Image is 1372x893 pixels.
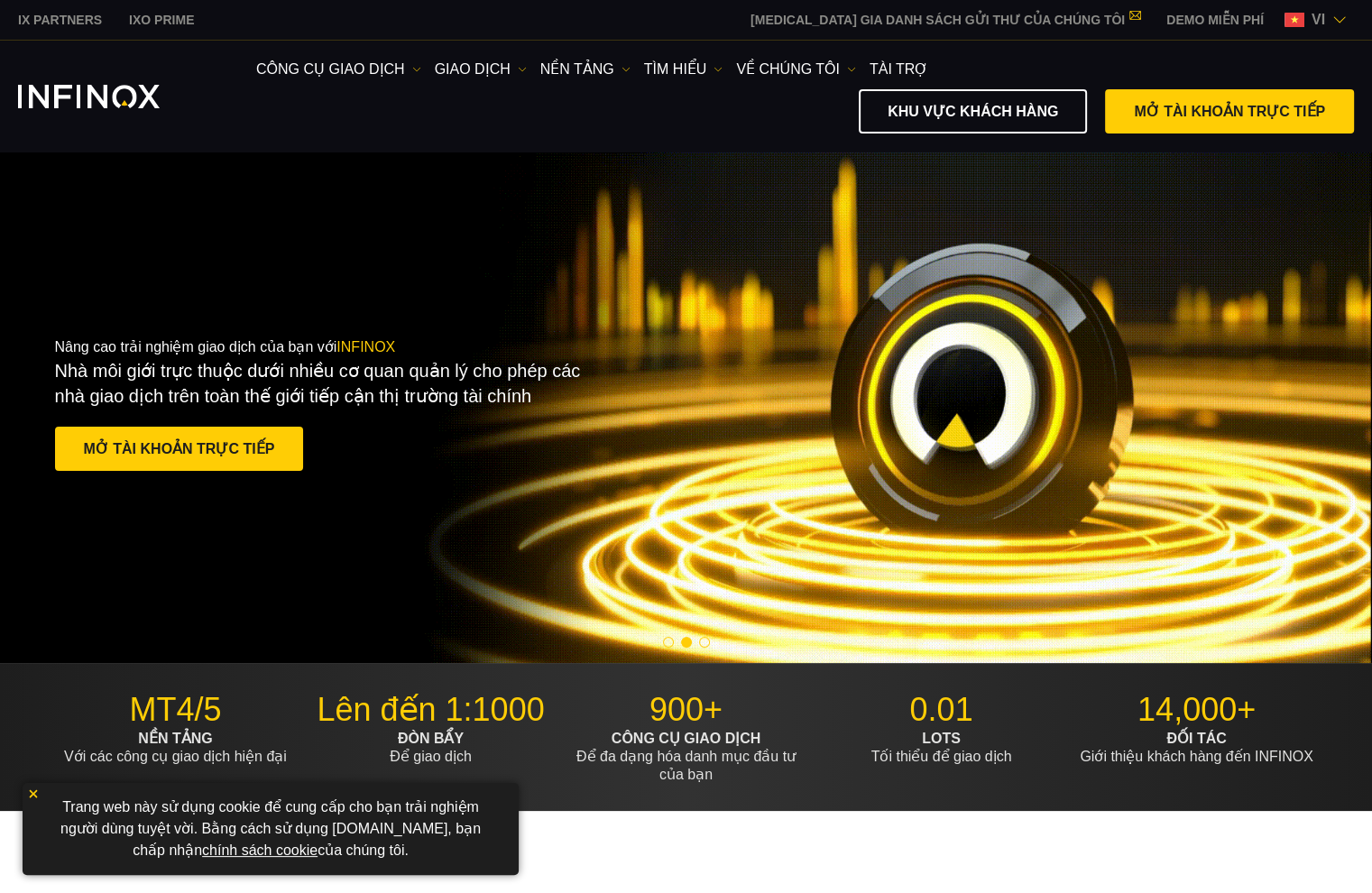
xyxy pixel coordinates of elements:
[699,637,710,648] span: Go to slide 3
[644,59,723,80] a: Tìm hiểu
[435,59,527,80] a: GIAO DỊCH
[1105,89,1354,133] a: MỞ TÀI KHOẢN TRỰC TIẾP
[566,690,807,730] p: 900+
[55,730,297,766] p: Với các công cụ giao dịch hiện đại
[336,339,395,354] span: INFINOX
[540,59,631,80] a: NỀN TẢNG
[821,690,1063,730] p: 0.01
[55,309,724,504] div: Nâng cao trải nghiệm giao dịch của bạn với
[566,730,807,784] p: Để đa dạng hóa danh mục đầu tư của bạn
[612,731,760,746] strong: CÔNG CỤ GIAO DỊCH
[1166,731,1226,746] strong: ĐỐI TÁC
[736,59,856,80] a: VỀ CHÚNG TÔI
[138,731,212,746] strong: NỀN TẢNG
[18,85,202,108] a: INFINOX Logo
[1076,730,1318,766] p: Giới thiệu khách hàng đến INFINOX
[922,731,961,746] strong: LOTS
[27,787,40,800] img: yellow close icon
[310,690,552,730] p: Lên đến 1:1000
[1304,9,1332,31] span: vi
[859,89,1087,133] a: KHU VỰC KHÁCH HÀNG
[5,11,115,30] a: INFINOX
[55,358,591,409] p: Nhà môi giới trực thuộc dưới nhiều cơ quan quản lý cho phép các nhà giao dịch trên toàn thế giới ...
[202,842,318,858] a: chính sách cookie
[55,690,297,730] p: MT4/5
[821,730,1063,766] p: Tối thiểu để giao dịch
[681,637,692,648] span: Go to slide 2
[32,792,510,866] p: Trang web này sử dụng cookie để cung cấp cho bạn trải nghiệm người dùng tuyệt vời. Bằng cách sử d...
[1153,11,1277,30] a: INFINOX MENU
[663,637,674,648] span: Go to slide 1
[256,59,421,80] a: công cụ giao dịch
[115,11,207,30] a: INFINOX
[310,730,552,766] p: Để giao dịch
[870,59,928,80] a: Tài trợ
[55,427,304,471] a: MỞ TÀI KHOẢN TRỰC TIẾP
[398,731,464,746] strong: ĐÒN BẨY
[1076,690,1318,730] p: 14,000+
[737,13,1153,27] a: [MEDICAL_DATA] GIA DANH SÁCH GỬI THƯ CỦA CHÚNG TÔI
